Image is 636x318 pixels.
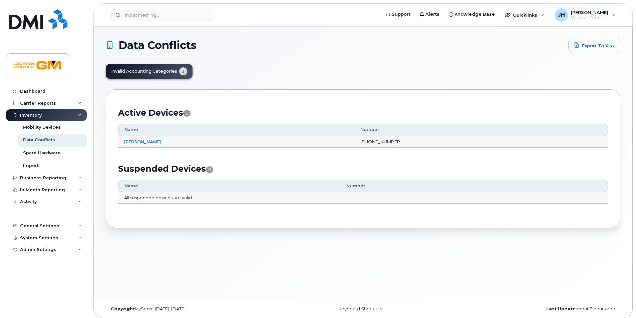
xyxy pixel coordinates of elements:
[118,164,608,174] h2: Suspended Devices
[183,110,191,117] span: 1
[354,136,608,148] td: [PHONE_NUMBER]
[106,306,277,312] div: MyServe [DATE]–[DATE]
[449,306,620,312] div: about 2 hours ago
[340,180,608,192] th: Number
[124,139,162,144] a: [PERSON_NAME]
[118,180,340,192] th: Name
[111,306,135,311] strong: Copyright
[118,108,608,118] h2: Active Devices
[118,40,197,50] span: Data Conflicts
[354,124,608,136] th: Number
[206,166,213,173] span: 0
[568,39,620,52] a: Export to Xlsx
[338,306,382,311] a: Keyboard Shortcuts
[118,192,608,204] td: All suspended devices are valid
[546,306,576,311] strong: Last Update
[118,124,354,136] th: Name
